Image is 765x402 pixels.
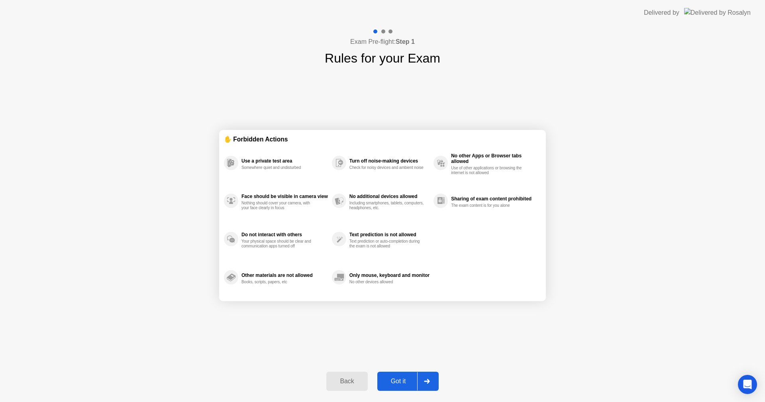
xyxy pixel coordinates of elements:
[241,232,328,237] div: Do not interact with others
[224,135,541,144] div: ✋ Forbidden Actions
[349,280,425,284] div: No other devices allowed
[349,239,425,249] div: Text prediction or auto-completion during the exam is not allowed
[349,232,430,237] div: Text prediction is not allowed
[241,158,328,164] div: Use a private test area
[349,194,430,199] div: No additional devices allowed
[377,372,439,391] button: Got it
[349,158,430,164] div: Turn off noise-making devices
[329,378,365,385] div: Back
[451,196,537,202] div: Sharing of exam content prohibited
[684,8,751,17] img: Delivered by Rosalyn
[241,194,328,199] div: Face should be visible in camera view
[451,166,526,175] div: Use of other applications or browsing the internet is not allowed
[326,372,367,391] button: Back
[451,153,537,164] div: No other Apps or Browser tabs allowed
[241,165,317,170] div: Somewhere quiet and undisturbed
[380,378,417,385] div: Got it
[241,273,328,278] div: Other materials are not allowed
[349,201,425,210] div: Including smartphones, tablets, computers, headphones, etc.
[738,375,757,394] div: Open Intercom Messenger
[451,203,526,208] div: The exam content is for you alone
[349,273,430,278] div: Only mouse, keyboard and monitor
[644,8,679,18] div: Delivered by
[241,201,317,210] div: Nothing should cover your camera, with your face clearly in focus
[241,239,317,249] div: Your physical space should be clear and communication apps turned off
[349,165,425,170] div: Check for noisy devices and ambient noise
[396,38,415,45] b: Step 1
[350,37,415,47] h4: Exam Pre-flight:
[241,280,317,284] div: Books, scripts, papers, etc
[325,49,440,68] h1: Rules for your Exam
